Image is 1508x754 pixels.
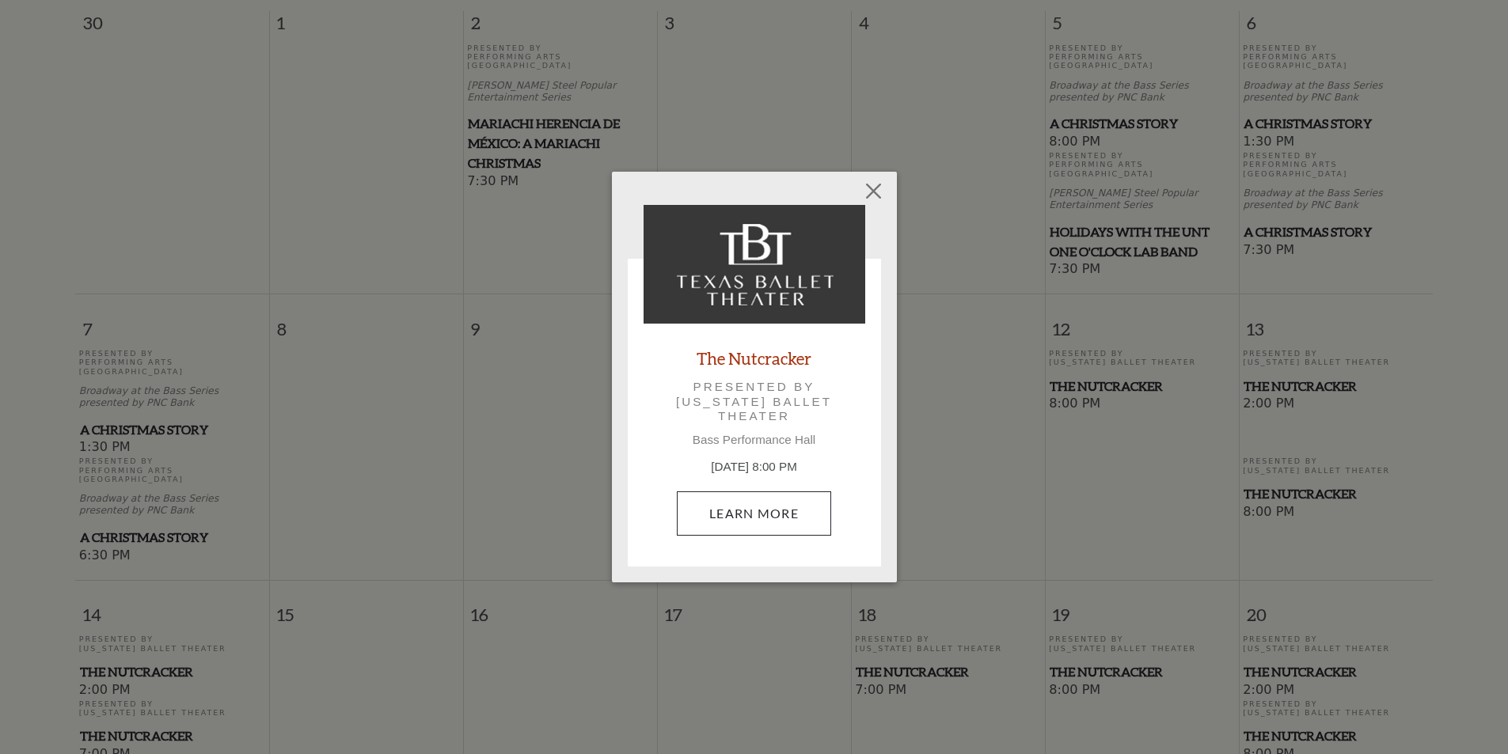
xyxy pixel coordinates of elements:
[666,380,843,423] p: Presented by [US_STATE] Ballet Theater
[644,205,865,324] img: The Nutcracker
[644,458,865,476] p: [DATE] 8:00 PM
[677,491,831,536] a: Learn More
[858,176,888,206] button: Close
[697,347,811,369] a: The Nutcracker
[644,433,865,447] p: Bass Performance Hall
